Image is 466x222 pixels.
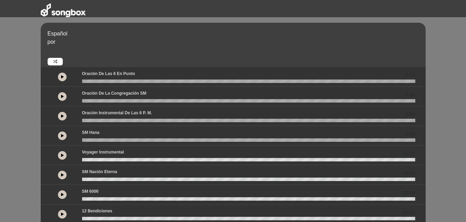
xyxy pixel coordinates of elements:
[403,170,415,176] font: 03:09
[406,112,415,117] font: 0.00
[406,72,415,78] font: 0.00
[48,31,68,36] font: Español
[82,71,135,76] font: Oración de las 6 en punto
[82,110,152,115] font: Oración instrumental de las 6 p. m.
[82,189,99,194] font: SM 6000
[48,39,56,45] font: por
[82,91,147,96] font: Oración de la Congregación SM
[82,150,124,155] font: Voyager Instrumental
[82,169,117,174] font: SM Nación Eterna
[82,130,100,135] font: SM Hana
[41,3,86,17] img: songbox-logo-white.png
[406,131,415,137] font: 0.00
[403,190,415,195] font: 02:40
[82,209,112,213] font: 12 bendiciones
[403,210,415,215] font: 00:53
[403,151,415,156] font: 02:20
[406,92,415,97] font: 0.00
